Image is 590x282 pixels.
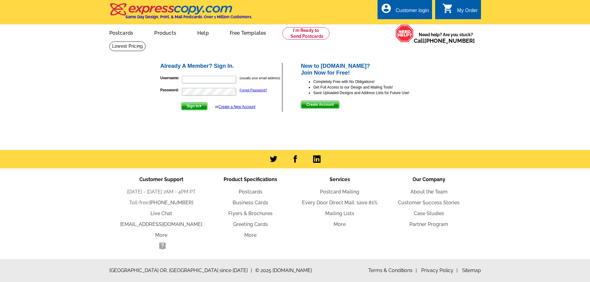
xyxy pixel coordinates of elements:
li: Get Full Access to our Design and Mailing Tools! [313,85,430,90]
button: Create Account [301,101,339,109]
label: Username: [160,75,181,81]
label: Password: [160,87,181,93]
a: Flyers & Brochures [228,210,273,216]
div: Customer login [396,8,429,16]
button: Sign In [181,102,208,110]
a: [EMAIL_ADDRESS][DOMAIN_NAME] [120,221,202,227]
img: button-next-arrow-white.png [199,105,202,107]
a: Terms & Conditions [368,267,417,273]
h4: Same Day Design, Print, & Mail Postcards. Over 1 Million Customers. [125,15,252,19]
a: Partner Program [409,221,448,227]
i: shopping_cart [442,3,453,14]
a: More [155,232,167,238]
a: Business Cards [233,200,268,206]
a: shopping_cart My Order [442,7,478,15]
a: Same Day Design, Print, & Mail Postcards. Over 1 Million Customers. [109,7,252,19]
span: Create Account [301,101,339,108]
span: © 2025 [DOMAIN_NAME] [255,267,312,274]
a: Postcards [239,189,262,195]
span: Our Company [413,176,445,182]
a: Forgot Password? [240,88,267,92]
a: Sitemap [462,267,481,273]
a: Every Door Direct Mail: save 81% [302,200,378,206]
a: Greeting Cards [233,221,268,227]
a: account_circle Customer login [381,7,429,15]
a: Case Studies [414,210,444,216]
li: Toll-free: [117,199,206,206]
a: Privacy Policy [421,267,458,273]
li: Completely Free with No Obligations! [313,79,430,85]
a: Customer Success Stories [398,200,460,206]
span: Product Specifications [224,176,277,182]
span: Services [330,176,350,182]
img: help [396,24,414,42]
h2: Already A Member? Sign In. [160,63,282,70]
div: or [215,104,255,110]
span: [GEOGRAPHIC_DATA] OR, [GEOGRAPHIC_DATA] since [DATE] [109,267,252,274]
a: Help [187,25,219,40]
a: Products [144,25,186,40]
small: (usually your email address) [240,76,280,80]
a: Create a New Account [218,105,255,109]
i: account_circle [381,3,392,14]
a: [PHONE_NUMBER] [424,37,475,44]
a: Live Chat [151,210,172,216]
a: About the Team [410,189,448,195]
h2: New to [DOMAIN_NAME]? Join Now for Free! [301,63,430,76]
a: Postcard Mailing [320,189,359,195]
li: Save Uploaded Designs and Address Lists for Future Use! [313,90,430,96]
a: More [244,232,256,238]
a: [PHONE_NUMBER] [149,200,193,206]
a: Postcards [99,25,143,40]
a: More [334,221,346,227]
span: Customer Support [139,176,183,182]
span: Call [414,37,475,44]
li: [DATE] - [DATE] 7AM - 4PM PT [117,188,206,196]
a: Mailing Lists [325,210,354,216]
a: Free Templates [220,25,276,40]
div: My Order [457,8,478,16]
span: Need help? Are you stuck? [414,32,478,44]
